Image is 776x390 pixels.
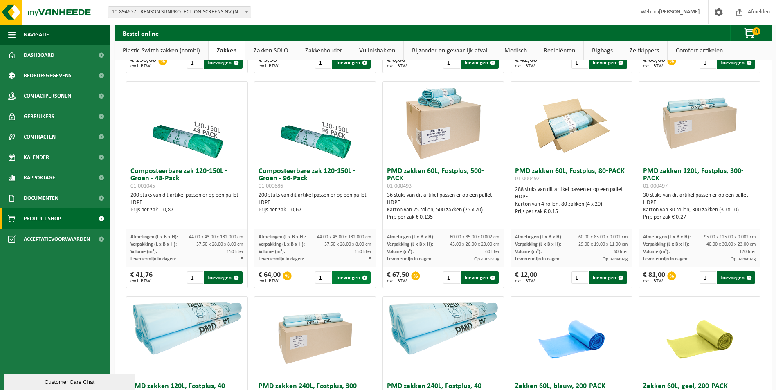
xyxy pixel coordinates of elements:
span: 01-000493 [387,183,412,189]
span: excl. BTW [130,279,153,284]
span: excl. BTW [259,64,279,69]
a: Comfort artikelen [668,41,731,60]
div: HDPE [387,199,500,206]
div: € 12,00 [515,271,537,284]
span: Verpakking (L x B x H): [515,242,561,247]
div: Prijs per zak € 0,15 [515,208,628,215]
span: 60.00 x 85.00 x 0.002 cm [578,235,628,240]
span: Documenten [24,188,58,208]
span: 0 [752,27,760,35]
a: Vuilnisbakken [351,41,403,60]
img: 01-000531 [383,297,504,357]
span: 5 [369,257,371,262]
div: Prijs per zak € 0,87 [130,206,243,214]
span: 37.50 x 28.00 x 8.00 cm [324,242,371,247]
div: 36 stuks van dit artikel passen er op een pallet [387,192,500,221]
button: Toevoegen [461,271,499,284]
span: Kalender [24,147,49,168]
span: Contracten [24,127,56,147]
span: 150 liter [227,249,243,254]
a: Zakken [209,41,245,60]
div: € 42,00 [515,56,537,69]
span: Levertermijn in dagen: [130,257,176,262]
a: Bigbags [584,41,621,60]
div: Karton van 4 rollen, 80 zakken (4 x 20) [515,201,628,208]
span: 01-000497 [643,183,668,189]
div: 288 stuks van dit artikel passen er op een pallet [515,186,628,215]
span: 60 liter [614,249,628,254]
span: 37.50 x 28.00 x 8.00 cm [196,242,243,247]
div: HDPE [643,199,756,206]
div: € 41,76 [130,271,153,284]
span: Navigatie [24,25,49,45]
a: Medisch [496,41,535,60]
a: Zakkenhouder [297,41,351,60]
input: 1 [187,271,203,284]
span: Bedrijfsgegevens [24,65,72,86]
span: 40.00 x 30.00 x 23.00 cm [706,242,756,247]
span: excl. BTW [130,64,156,69]
span: 60 liter [485,249,499,254]
span: excl. BTW [643,279,665,284]
div: 30 stuks van dit artikel passen er op een pallet [643,192,756,221]
input: 1 [700,271,716,284]
div: HDPE [515,193,628,201]
span: excl. BTW [515,279,537,284]
div: Karton van 30 rollen, 300 zakken (30 x 10) [643,206,756,214]
h3: PMD zakken 120L, Fostplus, 300-PACK [643,168,756,190]
span: Volume (m³): [643,249,670,254]
div: 200 stuks van dit artikel passen er op een pallet [130,192,243,214]
span: Levertermijn in dagen: [515,257,560,262]
span: Op aanvraag [603,257,628,262]
a: Plastic Switch zakken (combi) [115,41,208,60]
div: € 64,00 [259,271,281,284]
span: Volume (m³): [259,249,285,254]
a: Recipiënten [535,41,583,60]
button: 0 [730,25,771,41]
h3: Composteerbare zak 120-150L - Groen - 48-Pack [130,168,243,190]
span: Verpakking (L x B x H): [643,242,689,247]
span: excl. BTW [643,64,665,69]
input: 1 [443,56,459,69]
div: Prijs per zak € 0,67 [259,206,371,214]
div: LDPE [130,199,243,206]
span: 10-894657 - RENSON SUNPROTECTION-SCREENS NV (NOA OUTDOOR LIVING) - WAREGEM [108,7,251,18]
div: 200 stuks van dit artikel passen er op een pallet [259,192,371,214]
span: excl. BTW [387,64,407,69]
img: 01-001045 [146,82,228,164]
a: Bijzonder en gevaarlijk afval [404,41,496,60]
h3: Composteerbare zak 120-150L - Groen - 96-Pack [259,168,371,190]
img: 01-000544 [659,297,740,379]
div: € 136,00 [130,56,156,69]
span: 5 [241,257,243,262]
span: excl. BTW [387,279,409,284]
img: 01-000496 [126,297,247,357]
input: 1 [315,271,331,284]
h3: PMD zakken 60L, Fostplus, 500-PACK [387,168,500,190]
div: LDPE [259,199,371,206]
input: 1 [443,271,459,284]
span: excl. BTW [515,64,537,69]
button: Toevoegen [332,271,370,284]
a: Zelfkippers [621,41,667,60]
h2: Bestel online [115,25,167,41]
strong: [PERSON_NAME] [659,9,700,15]
button: Toevoegen [589,271,627,284]
span: excl. BTW [259,279,281,284]
span: Contactpersonen [24,86,71,106]
iframe: chat widget [4,372,137,390]
span: Afmetingen (L x B x H): [259,235,306,240]
span: Verpakking (L x B x H): [259,242,305,247]
img: 01-000492 [531,82,612,164]
input: 1 [187,56,203,69]
div: € 5,50 [259,56,279,69]
span: Levertermijn in dagen: [387,257,432,262]
input: 1 [315,56,331,69]
div: € 66,00 [643,56,665,69]
div: Karton van 25 rollen, 500 zakken (25 x 20) [387,206,500,214]
span: 45.00 x 26.00 x 23.00 cm [450,242,499,247]
img: 01-001016 [531,297,612,379]
span: Op aanvraag [474,257,499,262]
span: Verpakking (L x B x H): [130,242,177,247]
